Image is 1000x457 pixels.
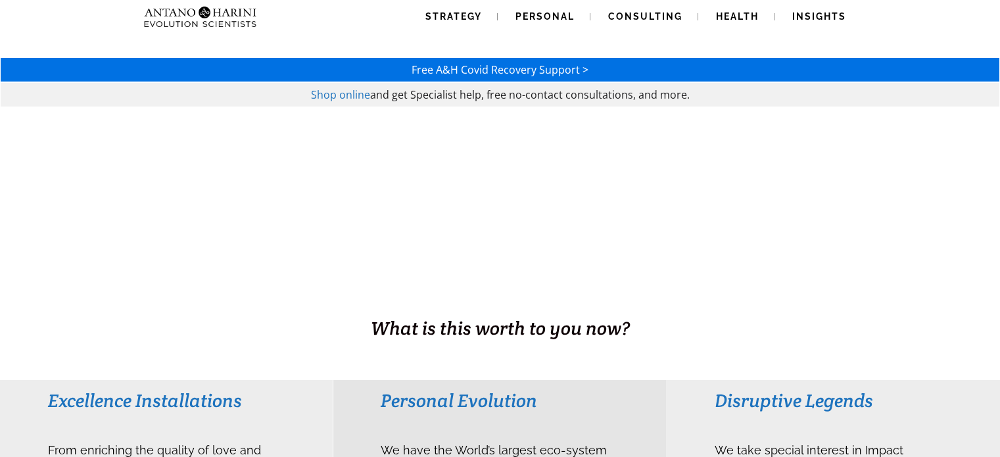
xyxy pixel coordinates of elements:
[792,11,846,22] span: Insights
[425,11,482,22] span: Strategy
[370,87,690,102] span: and get Specialist help, free no-contact consultations, and more.
[48,389,285,412] h3: Excellence Installations
[412,62,588,77] a: Free A&H Covid Recovery Support >
[1,287,999,315] h1: BUSINESS. HEALTH. Family. Legacy
[371,316,630,340] span: What is this worth to you now?
[716,11,759,22] span: Health
[608,11,682,22] span: Consulting
[381,389,618,412] h3: Personal Evolution
[311,87,370,102] a: Shop online
[515,11,575,22] span: Personal
[715,389,952,412] h3: Disruptive Legends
